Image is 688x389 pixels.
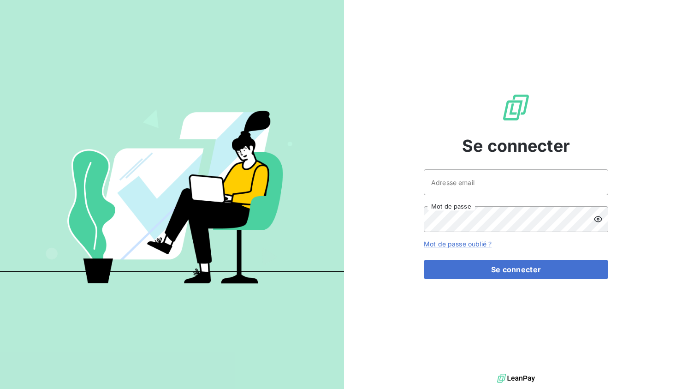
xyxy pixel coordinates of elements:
[462,133,570,158] span: Se connecter
[497,371,535,385] img: logo
[424,260,608,279] button: Se connecter
[424,169,608,195] input: placeholder
[424,240,492,248] a: Mot de passe oublié ?
[501,93,531,122] img: Logo LeanPay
